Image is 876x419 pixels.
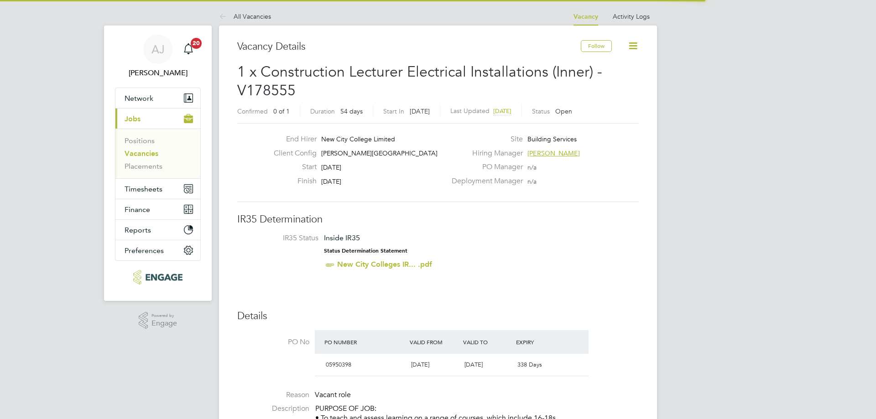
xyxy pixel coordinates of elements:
a: Go to home page [115,270,201,285]
a: Positions [125,136,155,145]
div: Valid To [461,334,514,350]
nav: Main navigation [104,26,212,301]
span: n/a [527,177,537,186]
span: [DATE] [321,163,341,171]
span: 1 x Construction Lecturer Electrical Installations (Inner) - V178555 [237,63,602,100]
button: Timesheets [115,179,200,199]
a: Vacancy [574,13,598,21]
a: Placements [125,162,162,171]
div: Expiry [514,334,567,350]
button: Network [115,88,200,108]
span: [DATE] [410,107,430,115]
span: [DATE] [321,177,341,186]
label: Confirmed [237,107,268,115]
span: Jobs [125,114,141,123]
span: Engage [151,320,177,327]
label: Finish [266,176,317,186]
span: New City College Limited [321,135,395,143]
span: Finance [125,205,150,214]
span: Adam Jorey [115,67,201,78]
a: Vacancies [125,149,158,158]
span: [DATE] [464,361,483,368]
label: Deployment Manager [446,176,523,186]
a: All Vacancies [219,12,271,21]
div: Jobs [115,129,200,178]
span: 338 Days [517,361,542,368]
span: [PERSON_NAME][GEOGRAPHIC_DATA] [321,149,438,157]
span: 0 of 1 [273,107,290,115]
span: AJ [151,43,165,55]
span: Powered by [151,312,177,320]
div: PO Number [322,334,407,350]
label: End Hirer [266,134,317,144]
button: Preferences [115,240,200,260]
span: Inside IR35 [324,233,360,242]
span: Preferences [125,246,164,255]
span: [PERSON_NAME] [527,149,580,157]
label: Description [237,404,309,414]
span: Network [125,94,153,103]
label: Hiring Manager [446,149,523,158]
span: Timesheets [125,185,162,193]
span: Vacant role [315,390,351,399]
a: New City Colleges IR... .pdf [337,260,432,269]
h3: Vacancy Details [237,40,581,53]
a: 20 [179,35,198,64]
strong: Status Determination Statement [324,248,407,254]
span: [DATE] [493,107,511,115]
h3: IR35 Determination [237,213,639,226]
label: Site [446,134,523,144]
span: [DATE] [411,361,429,368]
button: Reports [115,220,200,240]
a: AJ[PERSON_NAME] [115,35,201,78]
span: Building Services [527,135,577,143]
a: Activity Logs [613,12,650,21]
label: Duration [310,107,335,115]
img: xede-logo-retina.png [133,270,182,285]
label: PO No [237,337,309,347]
label: Status [532,107,550,115]
button: Finance [115,199,200,219]
label: Reason [237,390,309,400]
label: Last Updated [450,107,490,115]
div: Valid From [407,334,461,350]
label: Start [266,162,317,172]
label: IR35 Status [246,233,318,243]
span: Reports [125,226,151,234]
button: Follow [581,40,612,52]
span: Open [555,107,572,115]
label: Start In [383,107,404,115]
label: Client Config [266,149,317,158]
label: PO Manager [446,162,523,172]
span: n/a [527,163,537,171]
button: Jobs [115,109,200,129]
span: 20 [191,38,202,49]
span: 05950398 [326,361,351,368]
h3: Details [237,310,639,323]
a: Powered byEngage [139,312,177,329]
span: 54 days [340,107,363,115]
